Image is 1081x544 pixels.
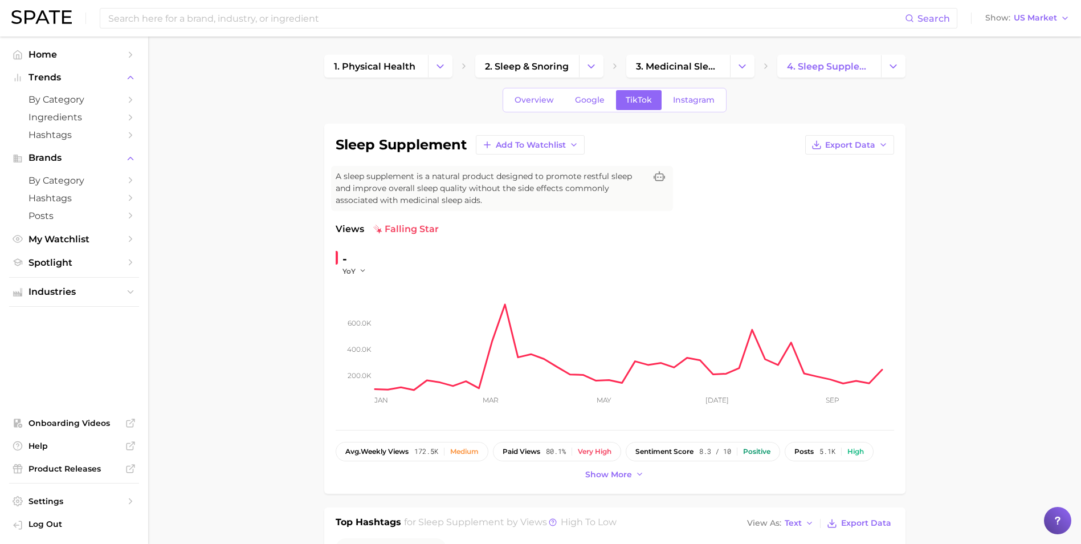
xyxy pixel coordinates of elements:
span: Views [336,222,364,236]
span: 8.3 / 10 [699,448,731,456]
span: sleep supplement [418,517,504,527]
span: A sleep supplement is a natural product designed to promote restful sleep and improve overall sle... [336,170,646,206]
div: High [847,448,864,456]
span: Export Data [841,518,891,528]
span: US Market [1014,15,1057,21]
span: Text [785,520,802,526]
button: avg.weekly views172.5kMedium [336,442,488,461]
button: Add to Watchlist [476,135,585,155]
button: Change Category [730,55,754,78]
tspan: 400.0k [347,345,372,354]
span: Log Out [28,519,130,529]
img: falling star [373,225,382,234]
span: Hashtags [28,193,120,204]
span: high to low [561,517,617,527]
span: by Category [28,94,120,105]
abbr: average [345,447,361,456]
img: SPATE [11,10,72,24]
button: paid views80.1%Very high [493,442,621,461]
button: Trends [9,69,139,86]
span: 5.1k [819,448,835,456]
tspan: [DATE] [705,396,729,404]
span: falling star [373,222,439,236]
span: Product Releases [28,464,120,474]
h2: for by Views [404,515,617,531]
a: Ingredients [9,108,139,126]
a: 2. sleep & snoring [475,55,579,78]
a: Google [565,90,614,110]
a: by Category [9,91,139,108]
span: 80.1% [546,448,566,456]
tspan: Sep [825,396,839,404]
a: Instagram [663,90,724,110]
a: 4. sleep supplement [777,55,881,78]
a: Onboarding Videos [9,415,139,432]
span: 172.5k [414,448,438,456]
span: Posts [28,210,120,221]
button: Industries [9,283,139,301]
tspan: Jan [373,396,387,404]
span: YoY [342,266,356,276]
span: Trends [28,72,120,83]
span: weekly views [345,448,409,456]
tspan: Mar [483,396,499,404]
span: 2. sleep & snoring [485,61,569,72]
button: Brands [9,149,139,167]
a: TikTok [616,90,662,110]
div: Very high [578,448,611,456]
tspan: 600.0k [348,319,372,327]
a: Hashtags [9,189,139,207]
button: posts5.1kHigh [785,442,874,461]
span: Home [28,49,120,60]
button: Change Category [428,55,452,78]
span: Ingredients [28,112,120,123]
span: My Watchlist [28,234,120,245]
a: Spotlight [9,254,139,271]
tspan: May [596,396,611,404]
div: Medium [450,448,479,456]
span: Hashtags [28,129,120,140]
span: Onboarding Videos [28,418,120,428]
a: Log out. Currently logged in with e-mail alyons@naturalfactors.com. [9,515,139,535]
button: Change Category [881,55,905,78]
h1: sleep supplement [336,138,467,152]
div: - [342,250,374,268]
input: Search here for a brand, industry, or ingredient [107,9,905,28]
span: Industries [28,287,120,297]
span: Google [575,95,605,105]
span: Help [28,441,120,451]
a: Settings [9,493,139,510]
span: posts [794,448,814,456]
span: View As [747,520,781,526]
h1: Top Hashtags [336,515,401,531]
button: Change Category [579,55,603,78]
button: YoY [342,266,367,276]
a: Hashtags [9,126,139,144]
a: Overview [505,90,564,110]
span: TikTok [626,95,652,105]
span: Instagram [673,95,715,105]
button: View AsText [744,516,817,531]
a: Help [9,437,139,454]
span: Export Data [825,140,875,150]
button: ShowUS Market [982,11,1072,26]
span: by Category [28,175,120,186]
span: Brands [28,153,120,163]
button: Show more [582,467,647,482]
a: Posts [9,207,139,225]
a: My Watchlist [9,230,139,248]
button: sentiment score8.3 / 10Positive [626,442,780,461]
button: Export Data [824,515,894,531]
span: paid views [503,448,540,456]
span: 3. medicinal sleep aids [636,61,720,72]
span: Search [917,13,950,24]
a: Product Releases [9,460,139,477]
span: Add to Watchlist [496,140,566,150]
div: Positive [743,448,770,456]
button: Export Data [805,135,894,155]
tspan: 200.0k [348,371,372,380]
span: Spotlight [28,257,120,268]
span: 4. sleep supplement [787,61,871,72]
span: Settings [28,496,120,506]
a: by Category [9,172,139,189]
